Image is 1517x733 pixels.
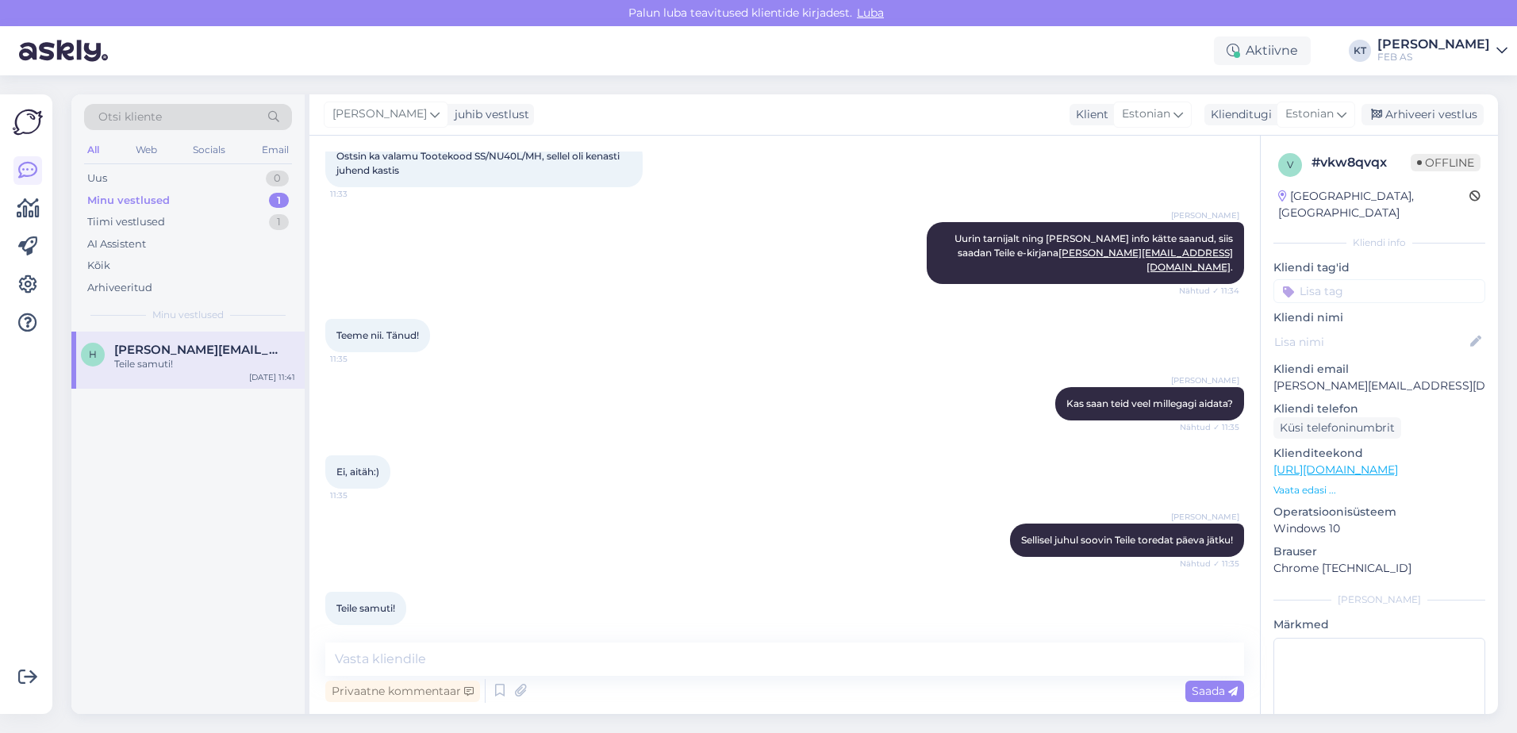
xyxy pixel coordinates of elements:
[87,258,110,274] div: Kõik
[1273,401,1485,417] p: Kliendi telefon
[1273,462,1398,477] a: [URL][DOMAIN_NAME]
[1349,40,1371,62] div: KT
[1273,378,1485,394] p: [PERSON_NAME][EMAIL_ADDRESS][DOMAIN_NAME]
[1180,421,1239,433] span: Nähtud ✓ 11:35
[269,214,289,230] div: 1
[336,329,419,341] span: Teeme nii. Tänud!
[330,489,390,501] span: 11:35
[89,348,97,360] span: h
[1273,560,1485,577] p: Chrome [TECHNICAL_ID]
[1122,106,1170,123] span: Estonian
[954,232,1235,273] span: Uurin tarnijalt ning [PERSON_NAME] info kätte saanud, siis saadan Teile e-kirjana .
[1066,397,1233,409] span: Kas saan teid veel millegagi aidata?
[1273,616,1485,633] p: Märkmed
[1312,153,1411,172] div: # vkw8qvqx
[1411,154,1481,171] span: Offline
[1273,361,1485,378] p: Kliendi email
[1274,333,1467,351] input: Lisa nimi
[1273,259,1485,276] p: Kliendi tag'id
[1285,106,1334,123] span: Estonian
[132,140,160,160] div: Web
[1070,106,1108,123] div: Klient
[1287,159,1293,171] span: v
[1171,511,1239,523] span: [PERSON_NAME]
[1377,38,1507,63] a: [PERSON_NAME]FEB AS
[1273,520,1485,537] p: Windows 10
[1273,236,1485,250] div: Kliendi info
[98,109,162,125] span: Otsi kliente
[325,681,480,702] div: Privaatne kommentaar
[190,140,229,160] div: Socials
[336,602,395,614] span: Teile samuti!
[1273,417,1401,439] div: Küsi telefoninumbrit
[84,140,102,160] div: All
[330,626,390,638] span: 11:41
[1021,534,1233,546] span: Sellisel juhul soovin Teile toredat päeva jätku!
[1273,279,1485,303] input: Lisa tag
[852,6,889,20] span: Luba
[1192,684,1238,698] span: Saada
[1377,51,1490,63] div: FEB AS
[1278,188,1469,221] div: [GEOGRAPHIC_DATA], [GEOGRAPHIC_DATA]
[249,371,295,383] div: [DATE] 11:41
[1180,558,1239,570] span: Nähtud ✓ 11:35
[87,214,165,230] div: Tiimi vestlused
[87,193,170,209] div: Minu vestlused
[114,357,295,371] div: Teile samuti!
[1058,247,1233,273] a: [PERSON_NAME][EMAIL_ADDRESS][DOMAIN_NAME]
[1273,483,1485,497] p: Vaata edasi ...
[1361,104,1484,125] div: Arhiveeri vestlus
[332,106,427,123] span: [PERSON_NAME]
[448,106,529,123] div: juhib vestlust
[87,280,152,296] div: Arhiveeritud
[1171,374,1239,386] span: [PERSON_NAME]
[1204,106,1272,123] div: Klienditugi
[1214,36,1311,65] div: Aktiivne
[87,171,107,186] div: Uus
[259,140,292,160] div: Email
[269,193,289,209] div: 1
[1273,593,1485,607] div: [PERSON_NAME]
[1171,209,1239,221] span: [PERSON_NAME]
[13,107,43,137] img: Askly Logo
[1273,504,1485,520] p: Operatsioonisüsteem
[152,308,224,322] span: Minu vestlused
[266,171,289,186] div: 0
[1273,543,1485,560] p: Brauser
[330,353,390,365] span: 11:35
[1179,285,1239,297] span: Nähtud ✓ 11:34
[1273,445,1485,462] p: Klienditeekond
[336,466,379,478] span: Ei, aitäh:)
[330,188,390,200] span: 11:33
[114,343,279,357] span: hendrik.saadi@mail.ee
[1377,38,1490,51] div: [PERSON_NAME]
[87,236,146,252] div: AI Assistent
[1273,309,1485,326] p: Kliendi nimi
